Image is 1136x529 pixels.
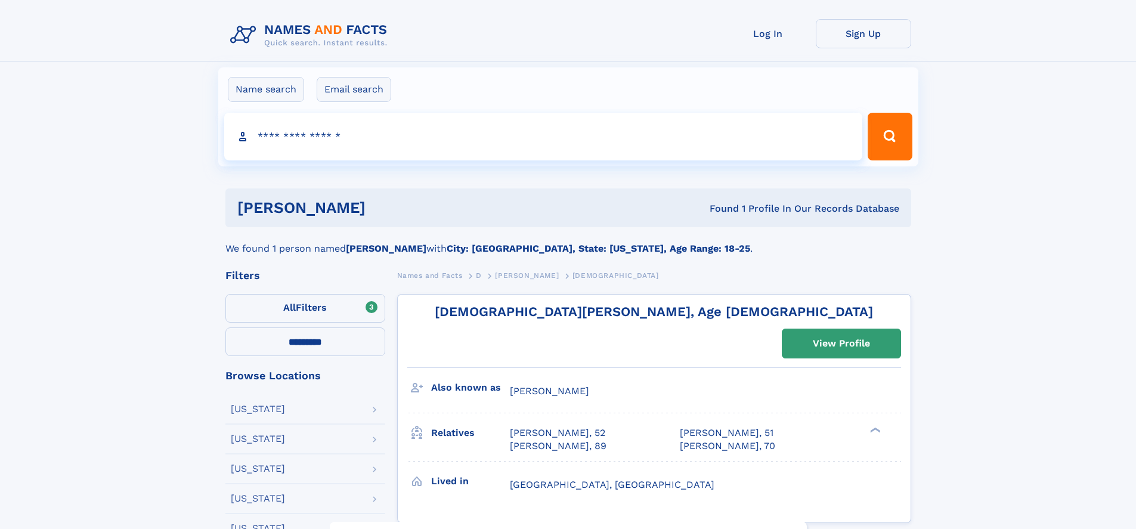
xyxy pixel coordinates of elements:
[868,113,912,160] button: Search Button
[435,304,873,319] a: [DEMOGRAPHIC_DATA][PERSON_NAME], Age [DEMOGRAPHIC_DATA]
[228,77,304,102] label: Name search
[476,268,482,283] a: D
[317,77,391,102] label: Email search
[510,479,714,490] span: [GEOGRAPHIC_DATA], [GEOGRAPHIC_DATA]
[225,370,385,381] div: Browse Locations
[224,113,863,160] input: search input
[447,243,750,254] b: City: [GEOGRAPHIC_DATA], State: [US_STATE], Age Range: 18-25
[231,404,285,414] div: [US_STATE]
[720,19,816,48] a: Log In
[397,268,463,283] a: Names and Facts
[231,464,285,474] div: [US_STATE]
[237,200,538,215] h1: [PERSON_NAME]
[225,270,385,281] div: Filters
[346,243,426,254] b: [PERSON_NAME]
[495,268,559,283] a: [PERSON_NAME]
[680,440,775,453] a: [PERSON_NAME], 70
[572,271,659,280] span: [DEMOGRAPHIC_DATA]
[225,294,385,323] label: Filters
[867,426,881,434] div: ❯
[495,271,559,280] span: [PERSON_NAME]
[813,330,870,357] div: View Profile
[431,471,510,491] h3: Lived in
[510,385,589,397] span: [PERSON_NAME]
[431,423,510,443] h3: Relatives
[225,19,397,51] img: Logo Names and Facts
[431,378,510,398] h3: Also known as
[537,202,899,215] div: Found 1 Profile In Our Records Database
[680,426,773,440] a: [PERSON_NAME], 51
[231,494,285,503] div: [US_STATE]
[231,434,285,444] div: [US_STATE]
[510,440,606,453] a: [PERSON_NAME], 89
[816,19,911,48] a: Sign Up
[510,426,605,440] a: [PERSON_NAME], 52
[782,329,900,358] a: View Profile
[476,271,482,280] span: D
[283,302,296,313] span: All
[225,227,911,256] div: We found 1 person named with .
